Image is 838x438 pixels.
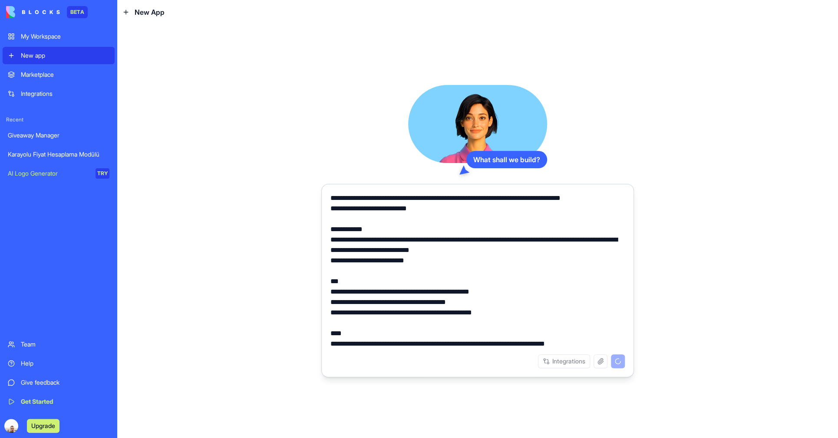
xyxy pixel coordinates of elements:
[135,7,165,17] span: New App
[8,169,89,178] div: AI Logo Generator
[3,47,115,64] a: New app
[21,51,109,60] div: New app
[8,131,109,140] div: Giveaway Manager
[21,89,109,98] div: Integrations
[3,393,115,410] a: Get Started
[3,28,115,45] a: My Workspace
[3,374,115,391] a: Give feedback
[3,355,115,372] a: Help
[21,378,109,387] div: Give feedback
[6,6,60,18] img: logo
[3,165,115,182] a: AI Logo GeneratorTRY
[27,419,59,433] button: Upgrade
[21,32,109,41] div: My Workspace
[466,151,547,168] div: What shall we build?
[3,146,115,163] a: Karayolu Fiyat Hesaplama Modülü
[3,85,115,102] a: Integrations
[3,116,115,123] span: Recent
[6,6,88,18] a: BETA
[4,419,18,433] img: ACg8ocI-5gebXcVYo5X5Oa-x3dbFvPgnrcpJMZX4KiCdGUTWiHa8xqACRw=s96-c
[67,6,88,18] div: BETA
[21,397,109,406] div: Get Started
[3,336,115,353] a: Team
[3,127,115,144] a: Giveaway Manager
[96,168,109,179] div: TRY
[8,150,109,159] div: Karayolu Fiyat Hesaplama Modülü
[27,421,59,430] a: Upgrade
[21,70,109,79] div: Marketplace
[3,66,115,83] a: Marketplace
[21,340,109,349] div: Team
[21,359,109,368] div: Help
